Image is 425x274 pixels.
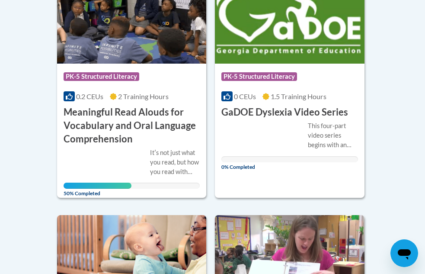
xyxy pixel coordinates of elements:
[234,92,256,100] span: 0 CEUs
[76,92,103,100] span: 0.2 CEUs
[221,106,348,119] h3: GaDOE Dyslexia Video Series
[64,183,132,197] span: 50% Completed
[64,183,132,189] div: Your progress
[271,92,326,100] span: 1.5 Training Hours
[118,92,169,100] span: 2 Training Hours
[64,72,139,81] span: PK-5 Structured Literacy
[390,239,418,267] iframe: Button to launch messaging window
[308,121,358,150] div: This four-part video series begins with an overview of the definition and characteristics of dysl...
[64,106,200,145] h3: Meaningful Read Alouds for Vocabulary and Oral Language Comprehension
[221,72,297,81] span: PK-5 Structured Literacy
[150,148,200,177] div: Itʹs not just what you read, but how you read with students that counts! Learn how you can make y...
